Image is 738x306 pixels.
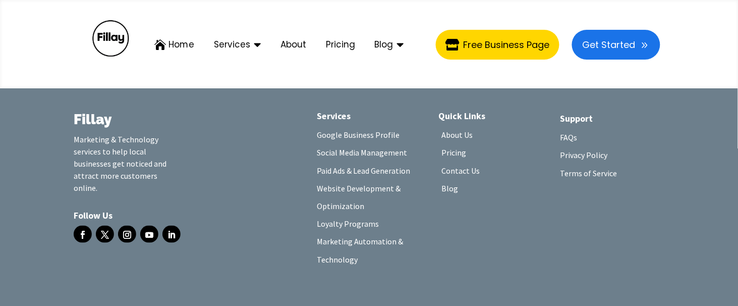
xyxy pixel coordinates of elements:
span: Marketing & Technology services to help local businesses get noticed and attract more customers o... [74,134,166,193]
span: Services [214,40,250,49]
a: Follow on Youtube [140,226,158,243]
a: Loyalty Programs [317,219,379,234]
a:  Icon FontHome [149,34,199,56]
a: Privacy Policy [560,150,608,165]
span: Get Started [582,40,635,49]
a: Social Media Management [317,147,407,163]
span: Home [168,40,194,49]
a: Follow on LinkedIn [162,226,181,243]
span:  Icon Font [154,39,168,50]
a:  Icon FontFree Business Page [436,30,560,60]
a: Paid Ads & Lead Generation [317,166,410,181]
p: Fillay [74,110,178,129]
span: Blog [375,40,393,49]
span: Pricing [326,40,355,49]
span: Services [317,110,351,122]
a: Marketing Automation & Technology [317,236,403,269]
a: Google Business Profile [317,130,400,145]
span:  Icon Font [250,39,261,50]
a: Website Development & Optimization [317,183,401,216]
a: 9 Icon FontGet Started [572,30,660,60]
span: 9 Icon Font [635,39,650,50]
span: Quick Links [439,110,486,122]
nav: DiviMenu [149,30,664,60]
a: FAQs [560,132,578,147]
a: Pricing [442,147,467,163]
a: About [275,35,311,54]
a:  Icon FontBlog [370,34,409,56]
span: About [280,40,306,49]
a: Contact Us [442,166,480,181]
span:  Icon Font [393,39,404,50]
span: Follow Us [74,210,112,221]
span:  Icon Font [446,39,464,50]
a: Follow on Follow us on Twitter for real-time news and tips. [96,226,114,243]
a: Pricing [321,35,360,54]
a:  Icon FontServices [209,34,266,56]
a: Blog [442,183,459,198]
a: Follow on Discover our visual stories on Instagram and stay inspired. [118,226,136,243]
a: Follow on Join our Facebook community for the latest updates and insights. [74,226,92,243]
span: Support [560,113,593,124]
span: Free Business Page [463,40,549,49]
a: About Us [442,130,473,145]
a: Terms of Service [560,168,617,183]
